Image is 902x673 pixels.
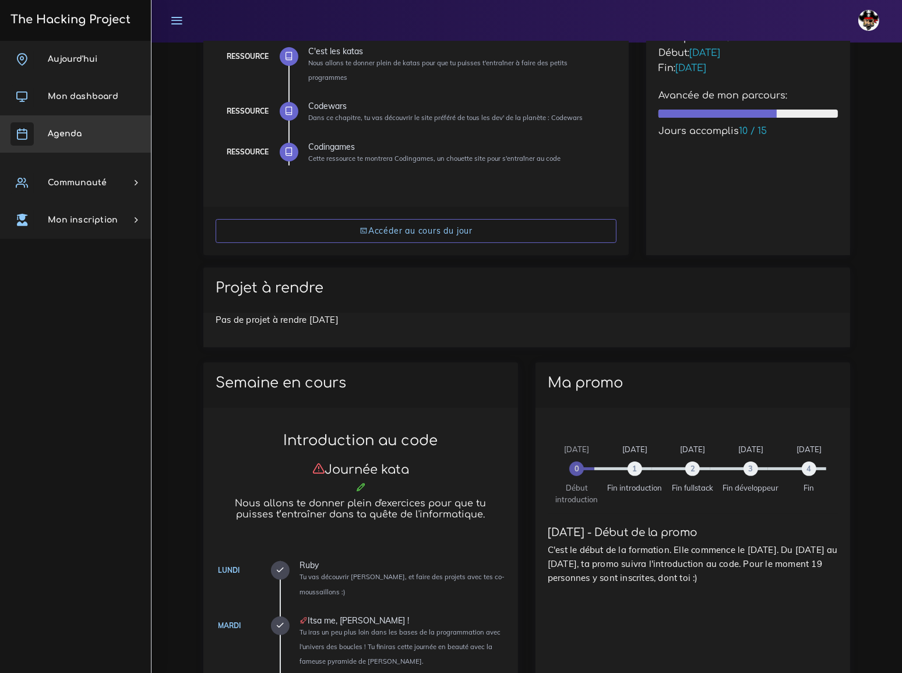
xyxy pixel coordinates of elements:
[858,10,879,31] img: avatar
[300,616,506,625] div: Itsa me, [PERSON_NAME] !
[48,129,82,138] span: Agenda
[723,483,779,492] span: Fin développeur
[216,219,616,243] a: Accéder au cours du jour
[675,63,706,73] span: [DATE]
[548,526,838,539] h4: [DATE] - Début de la promo
[804,483,814,492] span: Fin
[802,461,816,476] span: 4
[607,483,662,492] span: Fin introduction
[672,483,713,492] span: Fin fullstack
[48,178,107,187] span: Communauté
[308,143,608,151] div: Codingames
[622,445,647,454] span: [DATE]
[308,59,568,82] small: Nous allons te donner plein de katas pour que tu puisses t'entraîner à faire des petits programmes
[216,498,506,520] h5: Nous allons te donner plein d'exercices pour que tu puisses t’entraîner dans ta quête de l'inform...
[218,621,241,630] a: Mardi
[739,126,767,136] span: 10 / 15
[48,92,118,101] span: Mon dashboard
[729,33,790,43] span: Introduction
[564,445,589,454] span: [DATE]
[548,543,838,585] p: C'est le début de la formation. Elle commence le [DATE]. Du [DATE] au [DATE], ta promo suivra l'i...
[216,432,506,449] h2: Introduction au code
[308,47,608,55] div: C'est les katas
[658,90,838,101] h5: Avancée de mon parcours:
[658,48,838,59] h5: Début:
[227,105,269,118] div: Ressource
[658,126,838,137] h5: Jours accomplis
[555,483,598,504] span: Début introduction
[628,461,642,476] span: 1
[7,13,131,26] h3: The Hacking Project
[744,461,758,476] span: 3
[216,462,506,477] h3: Journée kata
[216,313,838,327] p: Pas de projet à rendre [DATE]
[569,461,584,476] span: 0
[227,50,269,63] div: Ressource
[797,445,822,454] span: [DATE]
[227,146,269,158] div: Ressource
[689,48,720,58] span: [DATE]
[218,566,239,575] a: Lundi
[738,445,763,454] span: [DATE]
[48,55,97,64] span: Aujourd'hui
[548,375,838,392] h2: Ma promo
[300,573,505,596] small: Tu vas découvrir [PERSON_NAME], et faire des projets avec tes co-moussaillons :)
[685,461,700,476] span: 2
[300,561,506,569] div: Ruby
[308,114,583,122] small: Dans ce chapitre, tu vas découvrir le site préféré de tous les dev' de la planète : Codewars
[658,63,838,74] h5: Fin:
[308,102,608,110] div: Codewars
[216,375,506,392] h2: Semaine en cours
[680,445,705,454] span: [DATE]
[216,280,838,297] h2: Projet à rendre
[300,628,501,665] small: Tu iras un peu plus loin dans les bases de la programmation avec l'univers des boucles ! Tu finir...
[48,216,118,224] span: Mon inscription
[308,154,561,163] small: Cette ressource te montrera Codingames, un chouette site pour s'entraîner au code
